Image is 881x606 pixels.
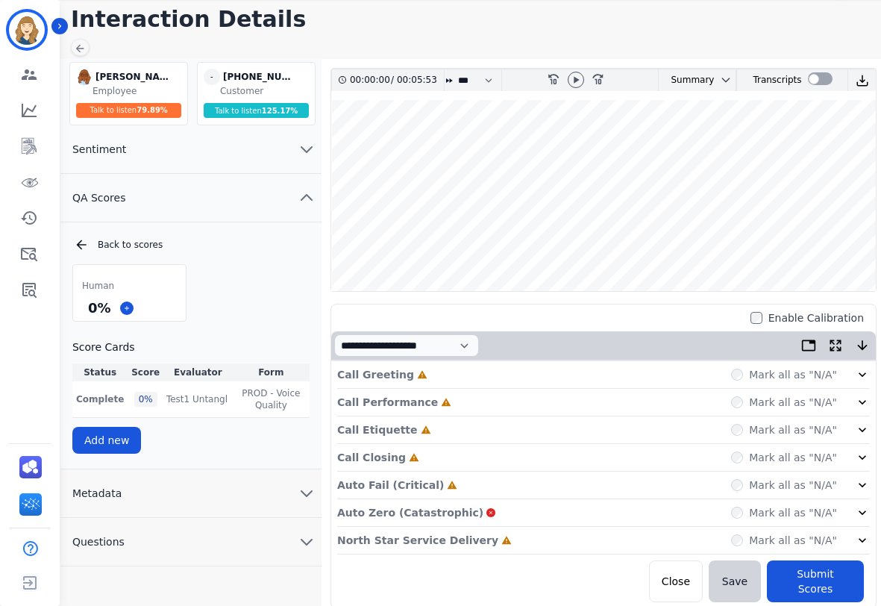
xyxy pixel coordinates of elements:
[166,393,228,405] p: Test1 Untangl
[350,69,441,91] div: /
[337,395,438,410] p: Call Performance
[749,367,837,382] label: Mark all as "N/A"
[93,85,184,97] div: Employee
[768,310,864,325] label: Enable Calibration
[749,450,837,465] label: Mark all as "N/A"
[82,280,114,292] span: Human
[337,478,444,493] p: Auto Fail (Critical)
[709,560,761,602] button: Save
[749,422,837,437] label: Mark all as "N/A"
[337,367,414,382] p: Call Greeting
[72,427,142,454] button: Add new
[233,363,310,381] th: Form
[720,74,732,86] svg: chevron down
[223,69,298,85] div: [PHONE_NUMBER]
[749,533,837,548] label: Mark all as "N/A"
[76,103,182,118] div: Talk to listen
[749,505,837,520] label: Mark all as "N/A"
[714,74,732,86] button: chevron down
[60,174,322,222] button: QA Scores chevron up
[262,107,298,115] span: 125.17 %
[72,340,310,354] h3: Score Cards
[298,189,316,207] svg: chevron up
[128,363,163,381] th: Score
[350,69,391,91] div: 00:00:00
[753,69,801,91] div: Transcripts
[337,505,483,520] p: Auto Zero (Catastrophic)
[236,387,307,411] span: PROD - Voice Quality
[137,106,168,114] span: 79.89 %
[394,69,435,91] div: 00:05:53
[204,69,220,85] span: -
[134,392,157,407] div: 0 %
[659,69,714,91] div: Summary
[767,560,864,602] button: Submit Scores
[220,85,312,97] div: Customer
[60,486,134,501] span: Metadata
[337,533,498,548] p: North Star Service Delivery
[298,533,316,551] svg: chevron down
[298,140,316,158] svg: chevron down
[749,395,837,410] label: Mark all as "N/A"
[72,363,128,381] th: Status
[298,484,316,502] svg: chevron down
[60,518,322,566] button: Questions chevron down
[71,6,881,33] h1: Interaction Details
[60,469,322,518] button: Metadata chevron down
[204,103,310,118] div: Talk to listen
[749,478,837,493] label: Mark all as "N/A"
[60,534,137,549] span: Questions
[95,69,170,85] div: [PERSON_NAME]
[9,12,45,48] img: Bordered avatar
[60,190,138,205] span: QA Scores
[163,363,233,381] th: Evaluator
[85,295,114,321] div: 0 %
[856,74,869,87] img: download audio
[60,142,138,157] span: Sentiment
[337,422,418,437] p: Call Etiquette
[649,560,703,602] button: Close
[60,125,322,174] button: Sentiment chevron down
[337,450,406,465] p: Call Closing
[75,393,125,405] p: Complete
[74,237,310,252] div: Back to scores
